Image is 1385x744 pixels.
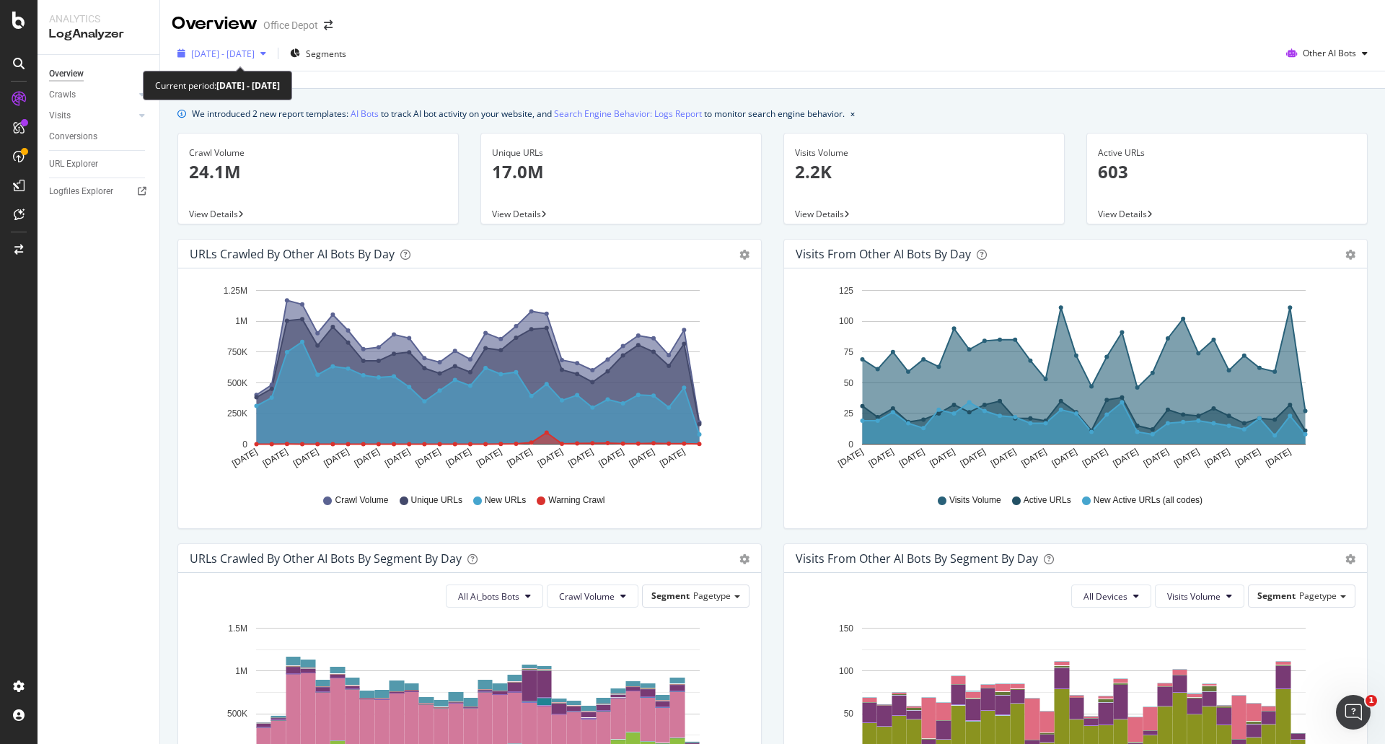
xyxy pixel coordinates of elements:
[485,494,526,507] span: New URLs
[839,623,853,634] text: 150
[1050,447,1079,469] text: [DATE]
[492,208,541,220] span: View Details
[559,590,615,603] span: Crawl Volume
[949,494,1001,507] span: Visits Volume
[49,66,149,82] a: Overview
[190,551,462,566] div: URLs Crawled by Other AI Bots By Segment By Day
[844,709,854,719] text: 50
[492,159,750,184] p: 17.0M
[353,447,382,469] text: [DATE]
[351,106,379,121] a: AI Bots
[989,447,1018,469] text: [DATE]
[795,146,1053,159] div: Visits Volume
[291,447,320,469] text: [DATE]
[1257,590,1296,602] span: Segment
[190,247,395,261] div: URLs Crawled by Other AI Bots by day
[492,146,750,159] div: Unique URLs
[190,280,744,481] svg: A chart.
[548,494,604,507] span: Warning Crawl
[1303,47,1356,59] span: Other AI Bots
[547,585,638,608] button: Crawl Volume
[839,286,853,296] text: 125
[1299,590,1337,602] span: Pagetype
[897,447,926,469] text: [DATE]
[242,439,247,450] text: 0
[227,347,247,357] text: 750K
[928,447,957,469] text: [DATE]
[1167,590,1221,603] span: Visits Volume
[739,250,749,260] div: gear
[839,666,853,676] text: 100
[444,447,473,469] text: [DATE]
[1264,447,1293,469] text: [DATE]
[224,286,247,296] text: 1.25M
[839,317,853,327] text: 100
[848,439,853,450] text: 0
[1142,447,1171,469] text: [DATE]
[49,108,135,123] a: Visits
[192,106,845,121] div: We introduced 2 new report templates: to track AI bot activity on your website, and to monitor se...
[1098,146,1356,159] div: Active URLs
[796,280,1350,481] svg: A chart.
[458,590,519,603] span: All Ai_bots Bots
[1366,695,1377,706] span: 1
[959,447,988,469] text: [DATE]
[189,146,447,159] div: Crawl Volume
[49,87,76,102] div: Crawls
[1083,590,1127,603] span: All Devices
[844,347,854,357] text: 75
[566,447,595,469] text: [DATE]
[49,66,84,82] div: Overview
[1336,695,1371,730] iframe: Intercom live chat
[284,42,352,65] button: Segments
[324,20,333,30] div: arrow-right-arrow-left
[475,447,504,469] text: [DATE]
[651,590,690,602] span: Segment
[1024,494,1071,507] span: Active URLs
[796,247,971,261] div: Visits from Other AI Bots by day
[1019,447,1048,469] text: [DATE]
[235,666,247,676] text: 1M
[693,590,731,602] span: Pagetype
[796,551,1038,566] div: Visits from Other AI Bots By Segment By Day
[795,208,844,220] span: View Details
[306,48,346,60] span: Segments
[216,79,280,92] b: [DATE] - [DATE]
[411,494,462,507] span: Unique URLs
[867,447,896,469] text: [DATE]
[1345,250,1355,260] div: gear
[191,48,255,60] span: [DATE] - [DATE]
[227,378,247,388] text: 500K
[383,447,412,469] text: [DATE]
[1280,42,1373,65] button: Other AI Bots
[228,623,247,634] text: 1.5M
[1111,447,1140,469] text: [DATE]
[1098,159,1356,184] p: 603
[1203,447,1232,469] text: [DATE]
[536,447,565,469] text: [DATE]
[49,157,98,172] div: URL Explorer
[49,108,71,123] div: Visits
[49,157,149,172] a: URL Explorer
[597,447,626,469] text: [DATE]
[335,494,388,507] span: Crawl Volume
[263,18,318,32] div: Office Depot
[49,184,113,199] div: Logfiles Explorer
[189,159,447,184] p: 24.1M
[739,554,749,564] div: gear
[230,447,259,469] text: [DATE]
[49,12,148,26] div: Analytics
[49,184,149,199] a: Logfiles Explorer
[1098,208,1147,220] span: View Details
[413,447,442,469] text: [DATE]
[1172,447,1201,469] text: [DATE]
[1094,494,1202,507] span: New Active URLs (all codes)
[847,103,858,124] button: close banner
[189,208,238,220] span: View Details
[1071,585,1151,608] button: All Devices
[172,42,272,65] button: [DATE] - [DATE]
[844,378,854,388] text: 50
[235,317,247,327] text: 1M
